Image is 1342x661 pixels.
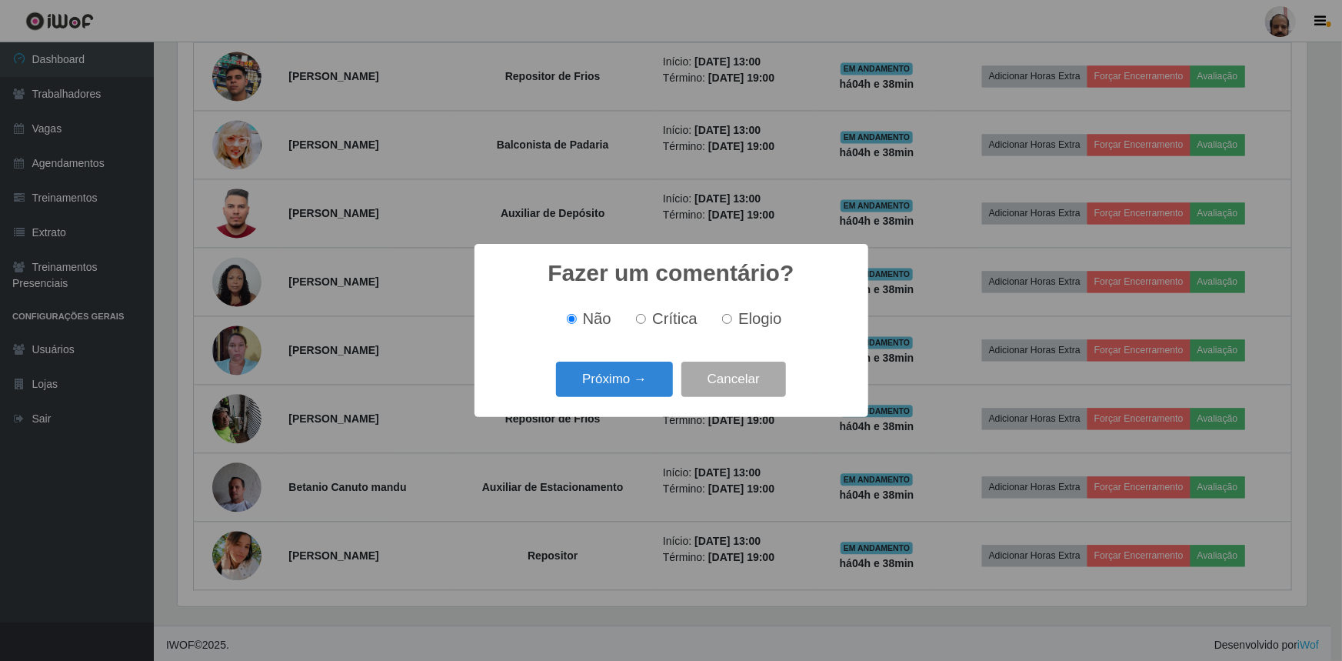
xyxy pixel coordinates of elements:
[567,314,577,324] input: Não
[583,310,611,327] span: Não
[738,310,781,327] span: Elogio
[636,314,646,324] input: Crítica
[722,314,732,324] input: Elogio
[548,259,794,287] h2: Fazer um comentário?
[681,362,786,398] button: Cancelar
[652,310,698,327] span: Crítica
[556,362,673,398] button: Próximo →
